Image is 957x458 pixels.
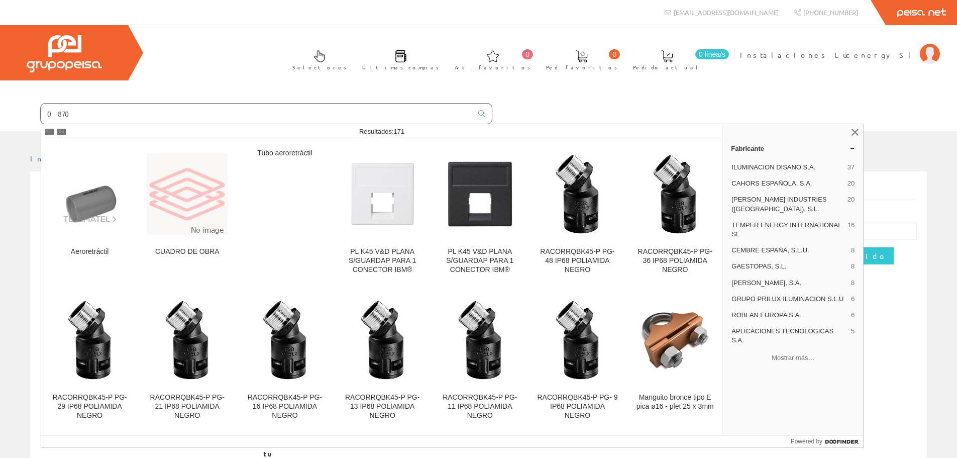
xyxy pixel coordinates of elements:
[362,62,439,72] span: Últimas compras
[695,49,729,59] span: 0 línea/s
[440,300,520,381] img: RACORRQBK45-P PG-11 IP68 POLIAMIDA NEGRO
[537,247,618,274] div: RACORRQBK45-P PG-48 IP68 POLIAMIDA NEGRO
[731,295,847,304] span: GRUPO PRILUX ILUMINACION S.L.U
[537,300,618,381] img: RACORRQBK45-P PG- 9 IP68 POLIAMIDA NEGRO
[851,311,855,320] span: 6
[723,140,863,156] a: Fabricante
[626,287,723,432] a: Manguito bronce tipo E pica ø16 - plet 25 x 3mm Manguito bronce tipo E pica ø16 - plet 25 x 3mm
[847,195,855,213] span: 20
[851,327,855,345] span: 5
[731,262,847,271] span: GAESTOPAS, S.L.
[546,62,617,72] span: Ped. favoritos
[791,435,864,447] a: Powered by
[626,141,723,286] a: RACORRQBK45-P PG-36 IP68 POLIAMIDA NEGRO RACORRQBK45-P PG-36 IP68 POLIAMIDA NEGRO
[41,287,138,432] a: RACORRQBK45-P PG-29 IP68 POLIAMIDA NEGRO RACORRQBK45-P PG-29 IP68 POLIAMIDA NEGRO
[41,104,472,124] input: Buscar ...
[731,327,847,345] span: APLICACIONES TECNOLOGICAS S.A.
[851,262,855,271] span: 8
[394,128,405,135] span: 171
[139,287,236,432] a: RACORRQBK45-P PG-21 IP68 POLIAMIDA NEGRO RACORRQBK45-P PG-21 IP68 POLIAMIDA NEGRO
[529,287,626,432] a: RACORRQBK45-P PG- 9 IP68 POLIAMIDA NEGRO RACORRQBK45-P PG- 9 IP68 POLIAMIDA NEGRO
[731,163,843,172] span: ILUMINACION DISANO S.A.
[342,393,423,420] div: RACORRQBK45-P PG-13 IP68 POLIAMIDA NEGRO
[847,221,855,239] span: 16
[727,349,859,366] button: Mostrar más…
[147,247,228,256] div: CUADRO DE OBRA
[359,128,404,135] span: Resultados:
[851,279,855,288] span: 8
[731,221,843,239] span: TEMPER ENERGY INTERNATIONAL SL
[440,156,520,231] img: PL K45 V&D PLANA S/GUARDAP PARA 1 CONECTOR IBM®
[440,393,520,420] div: RACORRQBK45-P PG-11 IP68 POLIAMIDA NEGRO
[740,50,915,60] span: Instalaciones Lucenergy Sl
[27,35,102,72] img: Grupo Peisa
[847,163,855,172] span: 37
[609,49,620,59] span: 0
[41,141,138,286] a: Aeroretráctil Aeroretráctil
[342,247,423,274] div: PL K45 V&D PLANA S/GUARDAP PARA 1 CONECTOR IBM®
[847,179,855,188] span: 20
[236,141,333,286] a: Tubo aeroretráctil
[236,287,333,432] a: RACORRQBK45-P PG-16 IP68 POLIAMIDA NEGRO RACORRQBK45-P PG-16 IP68 POLIAMIDA NEGRO
[30,154,73,163] a: Inicio
[49,247,130,256] div: Aeroretráctil
[292,62,347,72] span: Selectores
[455,62,530,72] span: Art. favoritos
[634,153,715,234] img: RACORRQBK45-P PG-36 IP68 POLIAMIDA NEGRO
[147,300,228,381] img: RACORRQBK45-P PG-21 IP68 POLIAMIDA NEGRO
[49,393,130,420] div: RACORRQBK45-P PG-29 IP68 POLIAMIDA NEGRO
[334,287,431,432] a: RACORRQBK45-P PG-13 IP68 POLIAMIDA NEGRO RACORRQBK45-P PG-13 IP68 POLIAMIDA NEGRO
[342,300,423,381] img: RACORRQBK45-P PG-13 IP68 POLIAMIDA NEGRO
[731,179,843,188] span: CAHORS ESPAÑOLA, S.A.
[633,62,701,72] span: Pedido actual
[147,393,228,420] div: RACORRQBK45-P PG-21 IP68 POLIAMIDA NEGRO
[674,8,779,17] span: [EMAIL_ADDRESS][DOMAIN_NAME]
[537,153,618,234] img: RACORRQBK45-P PG-48 IP68 POLIAMIDA NEGRO
[342,156,423,232] img: PL K45 V&D PLANA S/GUARDAP PARA 1 CONECTOR IBM®
[851,246,855,255] span: 8
[791,437,822,446] span: Powered by
[851,295,855,304] span: 6
[537,393,618,420] div: RACORRQBK45-P PG- 9 IP68 POLIAMIDA NEGRO
[432,287,528,432] a: RACORRQBK45-P PG-11 IP68 POLIAMIDA NEGRO RACORRQBK45-P PG-11 IP68 POLIAMIDA NEGRO
[147,153,228,234] img: CUADRO DE OBRA
[731,311,847,320] span: ROBLAN EUROPA S.A.
[740,42,940,51] a: Instalaciones Lucenergy Sl
[731,246,847,255] span: CEMBRE ESPAÑA, S.L.U.
[731,195,843,213] span: [PERSON_NAME] INDUSTRIES ([GEOGRAPHIC_DATA]), S.L.
[49,300,130,381] img: RACORRQBK45-P PG-29 IP68 POLIAMIDA NEGRO
[634,247,715,274] div: RACORRQBK45-P PG-36 IP68 POLIAMIDA NEGRO
[432,141,528,286] a: PL K45 V&D PLANA S/GUARDAP PARA 1 CONECTOR IBM® PL K45 V&D PLANA S/GUARDAP PARA 1 CONECTOR IBM®
[529,141,626,286] a: RACORRQBK45-P PG-48 IP68 POLIAMIDA NEGRO RACORRQBK45-P PG-48 IP68 POLIAMIDA NEGRO
[731,279,847,288] span: [PERSON_NAME], S.A.
[244,149,325,158] div: Tubo aeroretráctil
[139,141,236,286] a: CUADRO DE OBRA CUADRO DE OBRA
[637,302,713,378] img: Manguito bronce tipo E pica ø16 - plet 25 x 3mm
[282,42,352,76] a: Selectores
[334,141,431,286] a: PL K45 V&D PLANA S/GUARDAP PARA 1 CONECTOR IBM® PL K45 V&D PLANA S/GUARDAP PARA 1 CONECTOR IBM®
[244,300,325,381] img: RACORRQBK45-P PG-16 IP68 POLIAMIDA NEGRO
[634,393,715,411] div: Manguito bronce tipo E pica ø16 - plet 25 x 3mm
[803,8,858,17] span: [PHONE_NUMBER]
[49,164,130,223] img: Aeroretráctil
[440,247,520,274] div: PL K45 V&D PLANA S/GUARDAP PARA 1 CONECTOR IBM®
[244,393,325,420] div: RACORRQBK45-P PG-16 IP68 POLIAMIDA NEGRO
[522,49,533,59] span: 0
[352,42,444,76] a: Últimas compras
